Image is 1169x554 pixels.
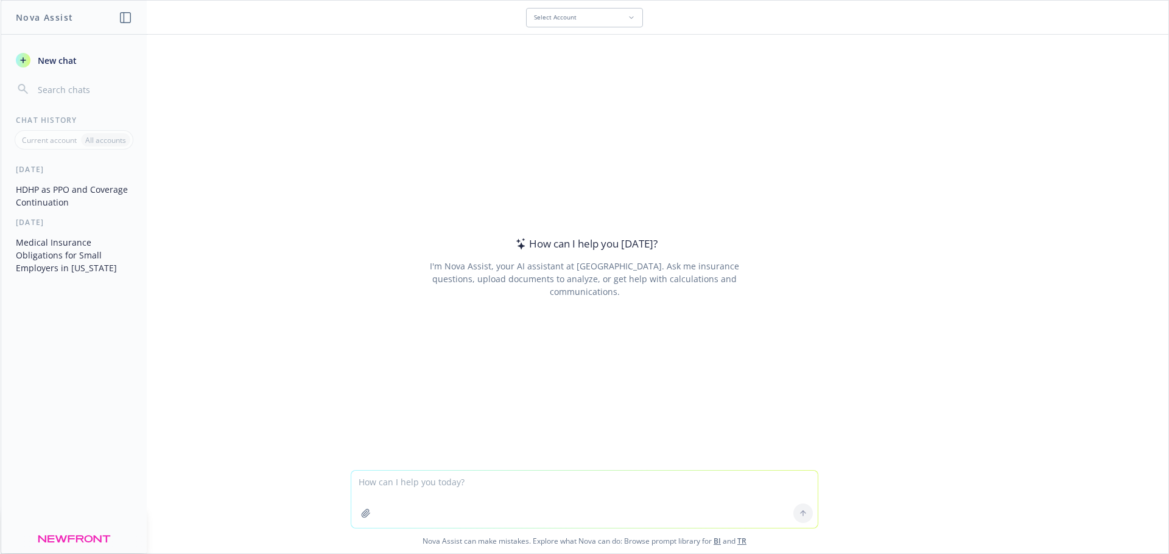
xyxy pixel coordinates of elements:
[714,536,721,546] a: BI
[737,536,746,546] a: TR
[11,179,137,212] button: HDHP as PPO and Coverage Continuation
[1,115,147,125] div: Chat History
[5,528,1164,553] span: Nova Assist can make mistakes. Explore what Nova can do: Browse prompt library for and
[35,54,77,67] span: New chat
[1,164,147,175] div: [DATE]
[413,260,756,298] div: I'm Nova Assist, your AI assistant at [GEOGRAPHIC_DATA]. Ask me insurance questions, upload docum...
[11,232,137,278] button: Medical Insurance Obligations for Small Employers in [US_STATE]
[16,11,73,24] h1: Nova Assist
[85,135,126,145] p: All accounts
[534,13,577,21] span: Select Account
[526,8,643,27] button: Select Account
[22,135,77,145] p: Current account
[512,236,658,252] div: How can I help you [DATE]?
[1,217,147,227] div: [DATE]
[35,81,132,98] input: Search chats
[11,49,137,71] button: New chat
